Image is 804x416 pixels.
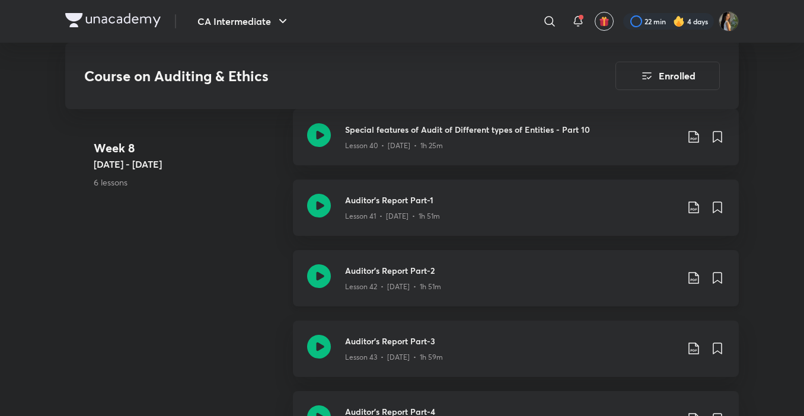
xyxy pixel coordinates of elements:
[190,9,297,33] button: CA Intermediate
[345,140,443,151] p: Lesson 40 • [DATE] • 1h 25m
[94,157,283,171] h5: [DATE] - [DATE]
[84,68,548,85] h3: Course on Auditing & Ethics
[345,123,677,136] h3: Special features of Audit of Different types of Entities - Part 10
[673,15,685,27] img: streak
[345,194,677,206] h3: Auditor's Report Part-1
[94,176,283,188] p: 6 lessons
[345,352,443,363] p: Lesson 43 • [DATE] • 1h 59m
[345,264,677,277] h3: Auditor's Report Part-2
[345,211,440,222] p: Lesson 41 • [DATE] • 1h 51m
[293,250,739,321] a: Auditor's Report Part-2Lesson 42 • [DATE] • 1h 51m
[293,180,739,250] a: Auditor's Report Part-1Lesson 41 • [DATE] • 1h 51m
[65,13,161,27] img: Company Logo
[65,13,161,30] a: Company Logo
[719,11,739,31] img: Bhumika
[345,335,677,347] h3: Auditor's Report Part-3
[599,16,610,27] img: avatar
[293,109,739,180] a: Special features of Audit of Different types of Entities - Part 10Lesson 40 • [DATE] • 1h 25m
[345,281,441,292] p: Lesson 42 • [DATE] • 1h 51m
[615,62,720,90] button: Enrolled
[595,12,614,31] button: avatar
[94,139,283,157] h4: Week 8
[293,321,739,391] a: Auditor's Report Part-3Lesson 43 • [DATE] • 1h 59m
